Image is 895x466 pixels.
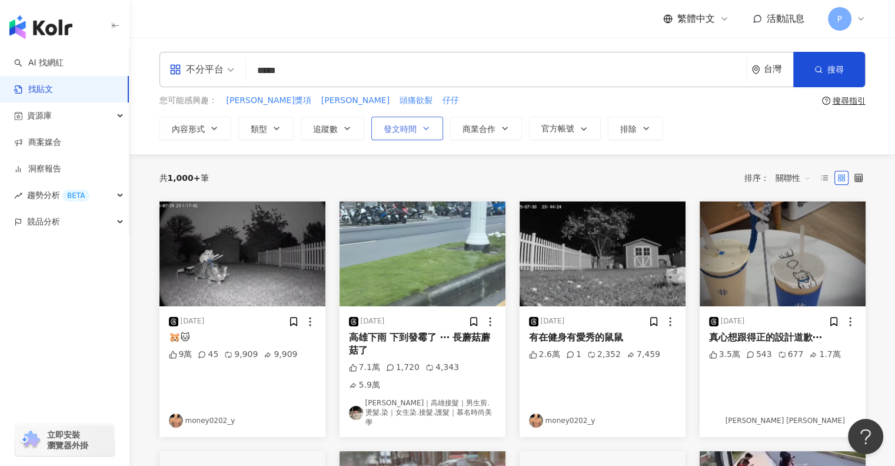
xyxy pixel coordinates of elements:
[169,331,316,344] div: 🐹🐱
[9,15,72,39] img: logo
[700,201,866,306] img: post-image
[620,124,637,134] span: 排除
[721,316,745,326] div: [DATE]
[709,331,856,344] div: 真心想跟得正的設計道歉⋯
[321,94,390,107] button: [PERSON_NAME]
[746,349,772,361] div: 543
[349,406,363,420] img: KOL Avatar
[566,349,581,361] div: 1
[529,414,543,428] img: KOL Avatar
[340,201,505,306] img: post-image
[442,95,459,107] span: 仔仔
[529,414,676,428] a: KOL Avatarmoney0202_y
[608,117,663,140] button: 排除
[793,52,865,87] button: 搜尋
[27,182,89,209] span: 趨勢分析
[442,94,460,107] button: 仔仔
[627,349,660,361] div: 7,459
[169,349,192,361] div: 9萬
[224,349,258,361] div: 9,909
[776,168,811,187] span: 關聯性
[251,124,267,134] span: 類型
[169,414,183,428] img: KOL Avatar
[764,64,793,74] div: 台灣
[677,12,715,25] span: 繁體中文
[159,95,217,107] span: 您可能感興趣：
[541,124,574,133] span: 官方帳號
[227,95,311,107] span: [PERSON_NAME]獎項
[529,117,601,140] button: 官方帳號
[709,414,723,428] img: KOL Avatar
[14,191,22,200] span: rise
[767,13,804,24] span: 活動訊息
[181,316,205,326] div: [DATE]
[47,429,88,451] span: 立即安裝 瀏覽器外掛
[833,96,866,105] div: 搜尋指引
[349,379,380,391] div: 5.9萬
[520,201,686,306] img: post-image
[27,209,60,235] span: 競品分析
[14,84,53,95] a: 找貼文
[159,173,209,183] div: 共 筆
[371,117,443,140] button: 發文時間
[709,414,856,428] a: KOL Avatar[PERSON_NAME] [PERSON_NAME]
[349,398,496,428] a: KOL Avatar[PERSON_NAME]｜高雄接髮｜男生剪.燙髮.染｜女生染.接髮.護髮｜慕名時尚美學
[361,316,385,326] div: [DATE]
[172,124,205,134] span: 內容形式
[822,97,830,105] span: question-circle
[778,349,804,361] div: 677
[313,124,338,134] span: 追蹤數
[264,349,297,361] div: 9,909
[349,331,496,358] div: 高雄下雨 下到發霉了 ⋯ 長蘑菇蘑菇了
[14,57,64,69] a: searchAI 找網紅
[169,64,181,75] span: appstore
[169,60,224,79] div: 不分平台
[238,117,294,140] button: 類型
[14,163,61,175] a: 洞察報告
[837,12,841,25] span: P
[159,117,231,140] button: 內容形式
[349,362,380,374] div: 7.1萬
[809,349,840,361] div: 1.7萬
[168,173,201,183] span: 1,000+
[15,424,114,456] a: chrome extension立即安裝 瀏覽器外掛
[384,124,417,134] span: 發文時間
[848,419,883,454] iframe: Help Scout Beacon - Open
[386,362,420,374] div: 1,720
[169,414,316,428] a: KOL Avatarmoney0202_y
[321,95,390,107] span: [PERSON_NAME]
[744,168,817,187] div: 排序：
[62,190,89,201] div: BETA
[827,65,844,74] span: 搜尋
[27,103,52,129] span: 資源庫
[463,124,495,134] span: 商業合作
[541,316,565,326] div: [DATE]
[587,349,621,361] div: 2,352
[301,117,364,140] button: 追蹤數
[226,94,312,107] button: [PERSON_NAME]獎項
[450,117,522,140] button: 商業合作
[19,431,42,450] img: chrome extension
[529,331,676,344] div: 有在健身有愛秀的鼠鼠
[198,349,218,361] div: 45
[709,349,740,361] div: 3.5萬
[399,94,433,107] button: 頭痛欲裂
[751,65,760,74] span: environment
[14,137,61,148] a: 商案媒合
[159,201,325,306] img: post-image
[425,362,459,374] div: 4,343
[400,95,432,107] span: 頭痛欲裂
[529,349,560,361] div: 2.6萬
